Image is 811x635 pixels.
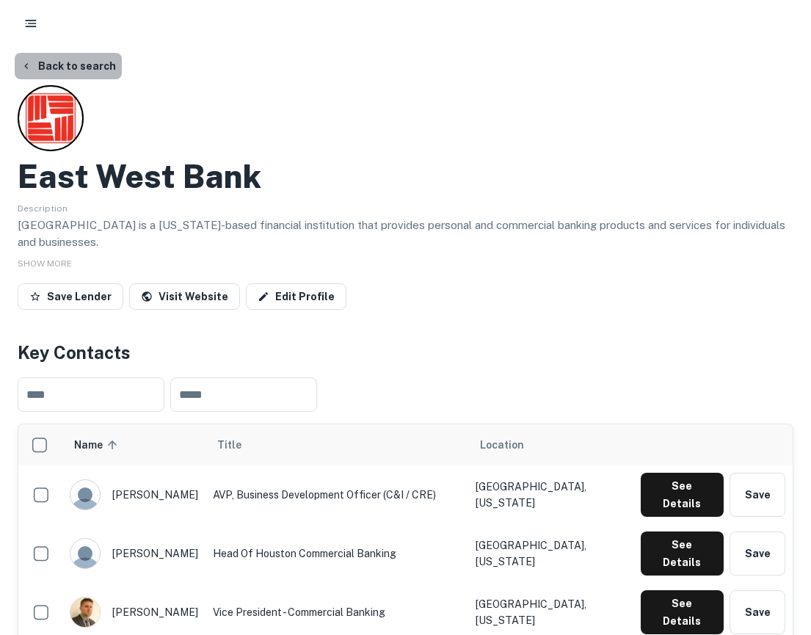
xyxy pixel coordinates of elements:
[15,53,122,79] button: Back to search
[74,436,122,454] span: Name
[730,531,785,576] button: Save
[18,157,261,196] h2: East West Bank
[70,480,100,509] img: 9c8pery4andzj6ohjkjp54ma2
[18,339,793,366] h4: Key Contacts
[246,283,346,310] a: Edit Profile
[70,539,100,568] img: 9c8pery4andzj6ohjkjp54ma2
[641,531,724,576] button: See Details
[730,473,785,517] button: Save
[480,436,524,454] span: Location
[129,283,240,310] a: Visit Website
[70,597,198,628] div: [PERSON_NAME]
[641,590,724,634] button: See Details
[62,424,206,465] th: Name
[206,465,468,524] td: AVP, Business Development Officer (C&I / CRE)
[468,424,633,465] th: Location
[738,518,811,588] iframe: Chat Widget
[18,203,68,214] span: Description
[468,465,633,524] td: [GEOGRAPHIC_DATA], [US_STATE]
[18,258,72,269] span: SHOW MORE
[206,524,468,583] td: Head of Houston Commercial Banking
[641,473,724,517] button: See Details
[18,283,123,310] button: Save Lender
[18,217,793,251] p: [GEOGRAPHIC_DATA] is a [US_STATE]-based financial institution that provides personal and commerci...
[206,424,468,465] th: Title
[730,590,785,634] button: Save
[70,479,198,510] div: [PERSON_NAME]
[70,538,198,569] div: [PERSON_NAME]
[468,524,633,583] td: [GEOGRAPHIC_DATA], [US_STATE]
[217,436,261,454] span: Title
[70,598,100,627] img: 1516869341252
